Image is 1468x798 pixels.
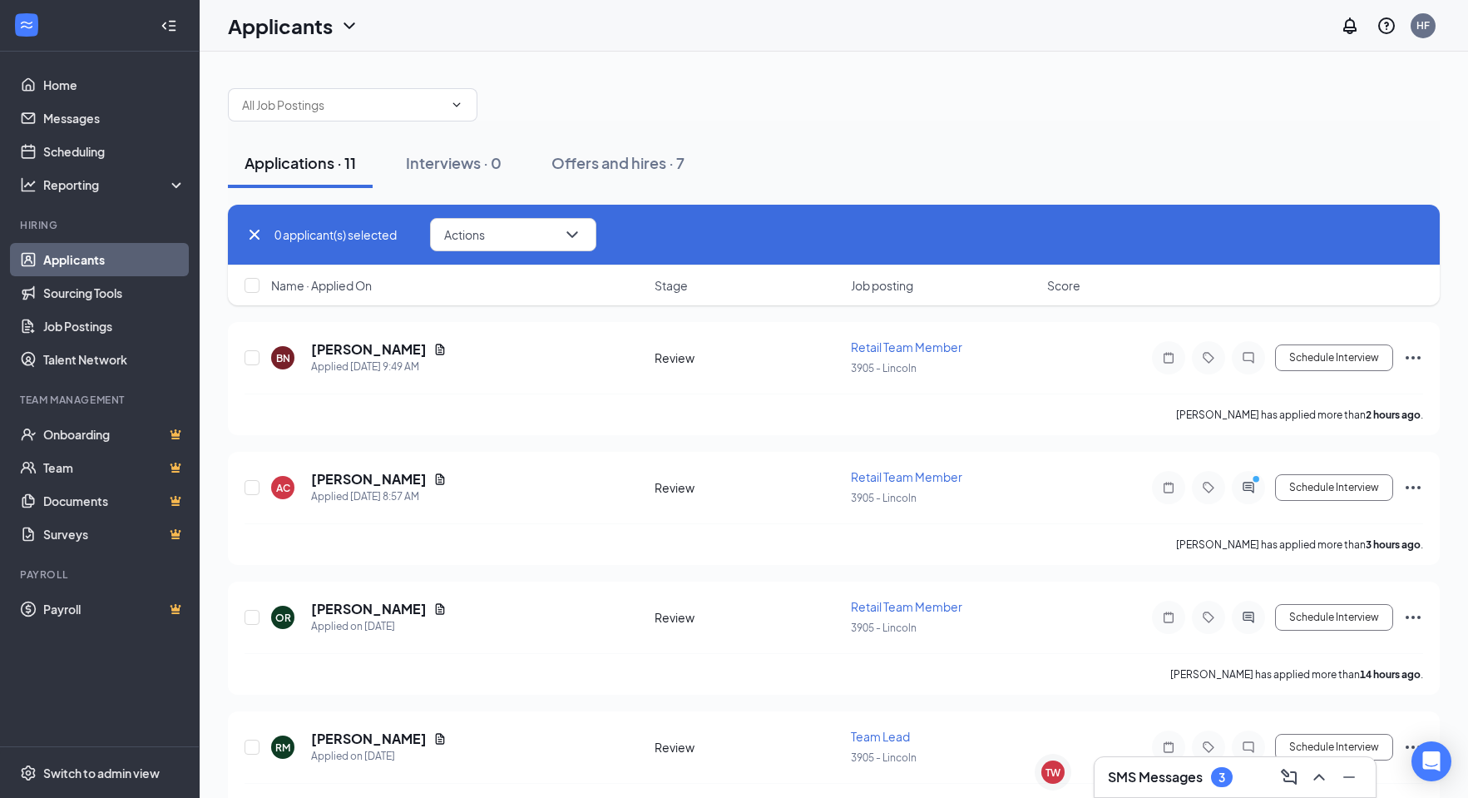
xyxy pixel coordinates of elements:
div: Applications · 11 [245,152,356,173]
svg: Note [1159,481,1179,494]
svg: Cross [245,225,264,245]
div: Applied [DATE] 9:49 AM [311,359,447,375]
span: 3905 - Lincoln [851,622,917,634]
div: TW [1045,766,1060,780]
a: TeamCrown [43,451,185,484]
svg: Notifications [1340,16,1360,36]
svg: ComposeMessage [1279,767,1299,787]
div: AC [276,481,290,495]
span: Name · Applied On [271,277,372,294]
div: Review [655,609,841,626]
a: Job Postings [43,310,185,343]
svg: Collapse [161,17,177,34]
svg: ChatInactive [1238,741,1258,754]
span: Score [1047,277,1080,294]
button: ChevronUp [1306,764,1332,791]
h5: [PERSON_NAME] [311,730,427,748]
svg: Settings [20,765,37,781]
a: Home [43,68,185,102]
div: Switch to admin view [43,765,160,781]
div: Review [655,349,841,366]
span: Team Lead [851,729,910,744]
div: BN [276,351,290,365]
svg: Document [433,732,447,746]
svg: Document [433,473,447,486]
button: Minimize [1336,764,1362,791]
svg: ActiveChat [1238,611,1258,624]
div: Applied [DATE] 8:57 AM [311,488,447,505]
svg: ChevronUp [1309,767,1329,787]
div: Review [655,479,841,496]
svg: Tag [1199,611,1218,624]
b: 14 hours ago [1360,668,1421,681]
button: ComposeMessage [1276,764,1302,791]
svg: ActiveChat [1238,481,1258,494]
svg: ChevronDown [562,225,582,245]
svg: Analysis [20,176,37,193]
p: [PERSON_NAME] has applied more than . [1176,538,1423,552]
a: Messages [43,102,185,135]
p: [PERSON_NAME] has applied more than . [1176,408,1423,422]
svg: Ellipses [1403,478,1423,498]
a: SurveysCrown [43,518,185,551]
svg: Note [1159,351,1179,364]
div: Offers and hires · 7 [551,152,685,173]
a: Sourcing Tools [43,276,185,310]
svg: Ellipses [1403,737,1423,757]
div: RM [275,741,290,755]
a: OnboardingCrown [43,418,185,451]
span: Actions [444,229,485,240]
div: Review [655,739,841,756]
svg: Document [433,602,447,616]
svg: Tag [1199,481,1218,494]
svg: Tag [1199,741,1218,754]
h5: [PERSON_NAME] [311,600,427,618]
div: OR [275,611,291,625]
span: Retail Team Member [851,599,962,614]
div: 3 [1218,771,1225,785]
svg: Minimize [1339,767,1359,787]
span: 0 applicant(s) selected [274,226,397,244]
a: Talent Network [43,343,185,376]
span: 3905 - Lincoln [851,751,917,764]
a: DocumentsCrown [43,484,185,518]
div: Applied on [DATE] [311,748,447,765]
svg: ChevronDown [450,98,463,112]
svg: Note [1159,611,1179,624]
h1: Applicants [228,12,333,40]
span: 3905 - Lincoln [851,492,917,504]
svg: ChatInactive [1238,351,1258,364]
div: HF [1416,18,1430,32]
div: Open Intercom Messenger [1411,741,1451,781]
h5: [PERSON_NAME] [311,470,427,488]
div: Interviews · 0 [406,152,502,173]
h5: [PERSON_NAME] [311,340,427,359]
svg: Document [433,343,447,356]
a: Scheduling [43,135,185,168]
svg: ChevronDown [339,16,359,36]
svg: Tag [1199,351,1218,364]
h3: SMS Messages [1108,768,1203,786]
div: Team Management [20,393,182,407]
button: Schedule Interview [1275,604,1393,631]
svg: Note [1159,741,1179,754]
div: Applied on [DATE] [311,618,447,635]
span: Retail Team Member [851,469,962,484]
svg: QuestionInfo [1377,16,1396,36]
a: PayrollCrown [43,592,185,626]
button: Schedule Interview [1275,474,1393,501]
span: Retail Team Member [851,340,962,354]
button: ActionsChevronDown [430,218,596,251]
svg: PrimaryDot [1248,474,1268,488]
a: Applicants [43,243,185,276]
div: Reporting [43,176,186,193]
svg: WorkstreamLogo [18,17,35,33]
span: Job posting [851,277,913,294]
b: 2 hours ago [1366,409,1421,421]
div: Hiring [20,218,182,232]
div: Payroll [20,568,182,582]
input: All Job Postings [242,96,443,114]
button: Schedule Interview [1275,344,1393,371]
b: 3 hours ago [1366,538,1421,551]
button: Schedule Interview [1275,734,1393,761]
